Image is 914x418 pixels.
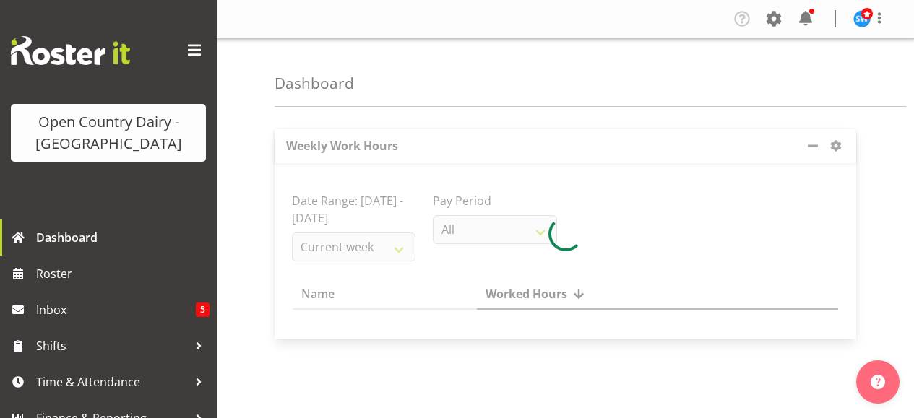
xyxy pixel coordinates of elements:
img: steve-webb7510.jpg [853,10,871,27]
div: Open Country Dairy - [GEOGRAPHIC_DATA] [25,111,191,154]
span: Dashboard [36,227,210,248]
span: Roster [36,263,210,284]
img: Rosterit website logo [11,36,130,65]
span: 5 [196,302,210,317]
img: help-xxl-2.png [871,375,885,389]
span: Shifts [36,335,188,357]
span: Time & Attendance [36,371,188,393]
span: Inbox [36,299,196,321]
h4: Dashboard [275,75,354,92]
